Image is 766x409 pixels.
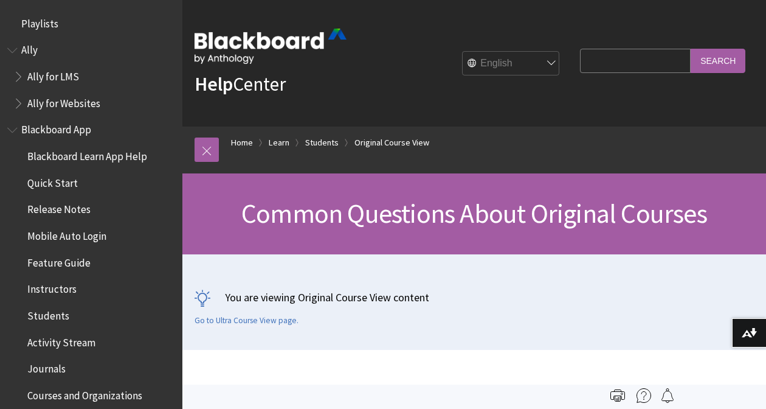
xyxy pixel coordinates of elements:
[305,135,339,150] a: Students
[195,72,233,96] strong: Help
[27,385,142,402] span: Courses and Organizations
[195,290,754,305] p: You are viewing Original Course View content
[610,388,625,403] img: Print
[241,197,707,230] span: Common Questions About Original Courses
[269,135,289,150] a: Learn
[27,332,95,349] span: Activity Stream
[691,49,745,72] input: Search
[27,93,100,110] span: Ally for Websites
[231,135,253,150] a: Home
[27,226,106,242] span: Mobile Auto Login
[27,146,147,163] span: Blackboard Learn App Help
[7,40,175,114] nav: Book outline for Anthology Ally Help
[21,120,91,136] span: Blackboard App
[354,135,429,150] a: Original Course View
[637,388,651,403] img: More help
[27,359,66,376] span: Journals
[27,66,79,83] span: Ally for LMS
[27,200,91,216] span: Release Notes
[21,40,38,57] span: Ally
[195,315,298,326] a: Go to Ultra Course View page.
[27,173,78,189] span: Quick Start
[27,279,77,296] span: Instructors
[27,253,91,269] span: Feature Guide
[7,13,175,34] nav: Book outline for Playlists
[27,306,69,322] span: Students
[195,72,286,96] a: HelpCenter
[195,29,347,64] img: Blackboard by Anthology
[463,52,560,76] select: Site Language Selector
[21,13,58,30] span: Playlists
[660,388,675,403] img: Follow this page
